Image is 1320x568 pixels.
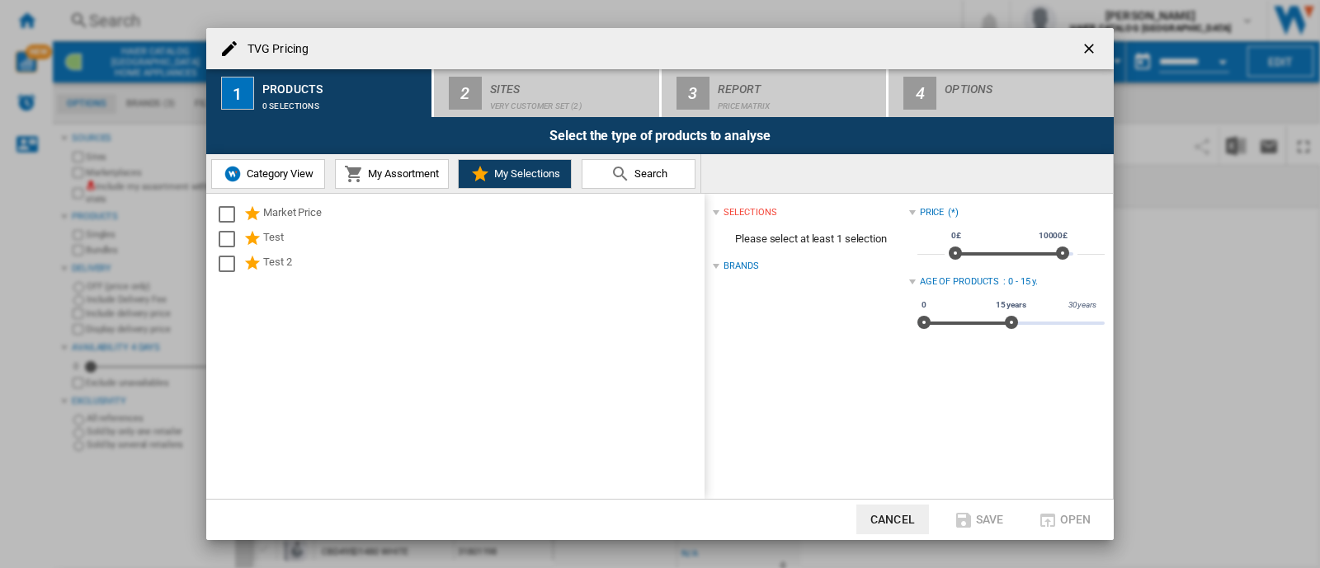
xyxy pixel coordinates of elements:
div: Brands [724,260,758,273]
div: Age of products [920,275,1000,289]
div: Test [263,229,702,249]
button: getI18NText('BUTTONS.CLOSE_DIALOG') [1074,32,1107,65]
button: My Selections [458,159,572,189]
div: Sites [490,76,653,93]
div: selections [724,206,776,219]
button: 4 Options [889,69,1114,117]
md-checkbox: Select [219,204,243,224]
div: : 0 - 15 y. [1003,275,1105,289]
div: Market Price [263,204,702,224]
button: Search [582,159,695,189]
span: Search [630,167,667,180]
h4: TVG Pricing [239,41,309,58]
span: Category View [243,167,313,180]
button: Cancel [856,505,929,534]
span: 30 years [1066,298,1099,312]
div: 3 [676,77,709,110]
span: My Selections [490,167,560,180]
div: 0 selections [262,93,425,110]
button: Category View [211,159,325,189]
img: wiser-icon-blue.png [223,164,243,184]
div: Test 2 [263,254,702,274]
div: Options [945,76,1107,93]
md-checkbox: Select [219,254,243,274]
button: My Assortment [335,159,449,189]
span: 10000£ [1036,229,1070,242]
div: Price [920,206,945,219]
span: 0 [919,298,929,312]
div: Products [262,76,425,93]
span: My Assortment [364,167,439,180]
div: 2 [449,77,482,110]
button: Open [1028,505,1101,534]
div: Select the type of products to analyse [206,117,1114,154]
button: 3 Report Price Matrix [662,69,889,117]
span: 15 years [993,298,1029,312]
span: Please select at least 1 selection [713,223,908,255]
ng-md-icon: getI18NText('BUTTONS.CLOSE_DIALOG') [1081,40,1101,60]
span: 0£ [949,229,964,242]
div: Price Matrix [718,93,880,110]
button: Save [942,505,1015,534]
span: Save [976,513,1004,526]
div: 1 [221,77,254,110]
button: 2 Sites Very customer set (2) [434,69,661,117]
div: 4 [903,77,936,110]
button: 1 Products 0 selections [206,69,433,117]
div: Report [718,76,880,93]
div: Very customer set (2) [490,93,653,110]
span: Open [1060,513,1091,526]
md-checkbox: Select [219,229,243,249]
